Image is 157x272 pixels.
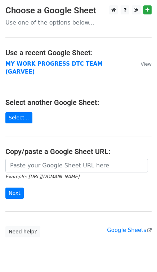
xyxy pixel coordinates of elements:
a: Google Sheets [107,227,152,233]
a: View [134,61,152,67]
p: Use one of the options below... [5,19,152,26]
h4: Select another Google Sheet: [5,98,152,107]
input: Next [5,188,24,199]
small: View [141,61,152,67]
h4: Use a recent Google Sheet: [5,48,152,57]
a: Need help? [5,226,40,237]
a: MY WORK PROGRESS DTC TEAM (GARVEE) [5,61,103,75]
a: Select... [5,112,32,123]
h3: Choose a Google Sheet [5,5,152,16]
input: Paste your Google Sheet URL here [5,159,148,172]
small: Example: [URL][DOMAIN_NAME] [5,174,79,179]
h4: Copy/paste a Google Sheet URL: [5,147,152,156]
